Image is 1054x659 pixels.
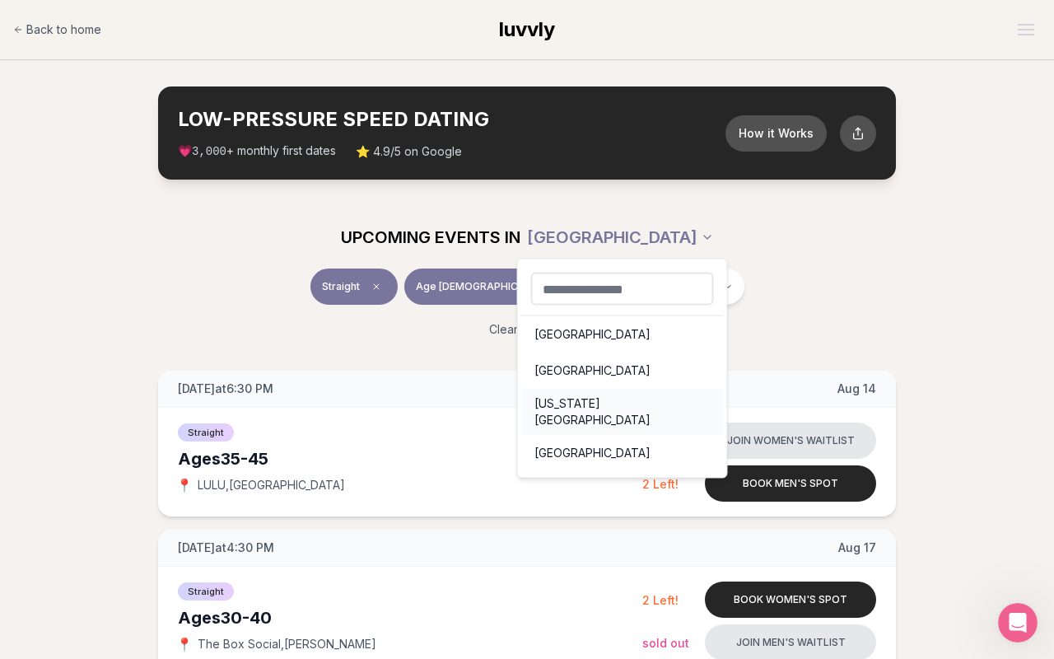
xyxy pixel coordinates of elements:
[517,259,728,479] div: [GEOGRAPHIC_DATA]
[521,389,724,435] div: [US_STATE][GEOGRAPHIC_DATA]
[998,603,1038,643] iframe: Intercom live chat
[521,353,724,389] div: [GEOGRAPHIC_DATA]
[521,471,724,507] div: [US_STATE], D.C.
[521,435,724,471] div: [GEOGRAPHIC_DATA]
[521,316,724,353] div: [GEOGRAPHIC_DATA]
